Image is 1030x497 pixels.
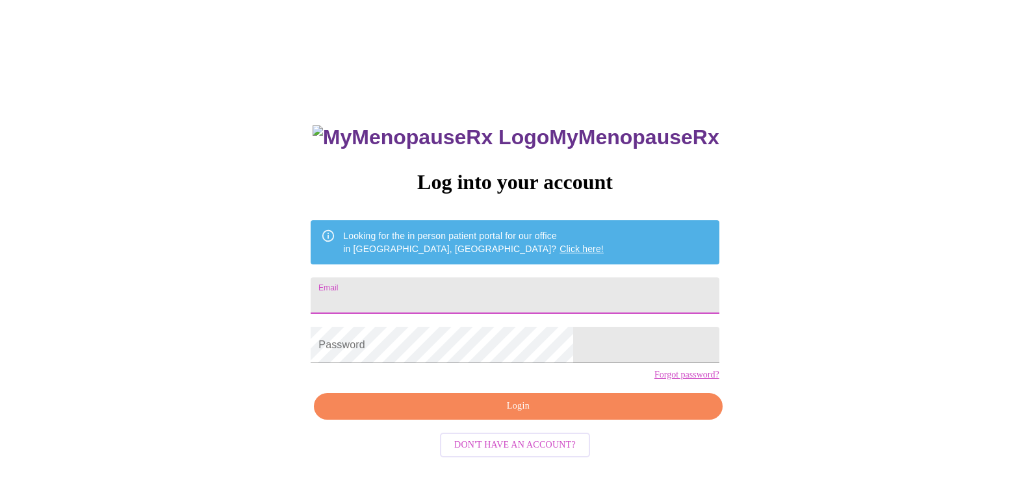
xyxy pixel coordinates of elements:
[314,393,722,420] button: Login
[313,125,719,149] h3: MyMenopauseRx
[313,125,549,149] img: MyMenopauseRx Logo
[440,433,590,458] button: Don't have an account?
[654,370,719,380] a: Forgot password?
[560,244,604,254] a: Click here!
[437,438,593,449] a: Don't have an account?
[343,224,604,261] div: Looking for the in person patient portal for our office in [GEOGRAPHIC_DATA], [GEOGRAPHIC_DATA]?
[329,398,707,414] span: Login
[311,170,719,194] h3: Log into your account
[454,437,576,453] span: Don't have an account?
